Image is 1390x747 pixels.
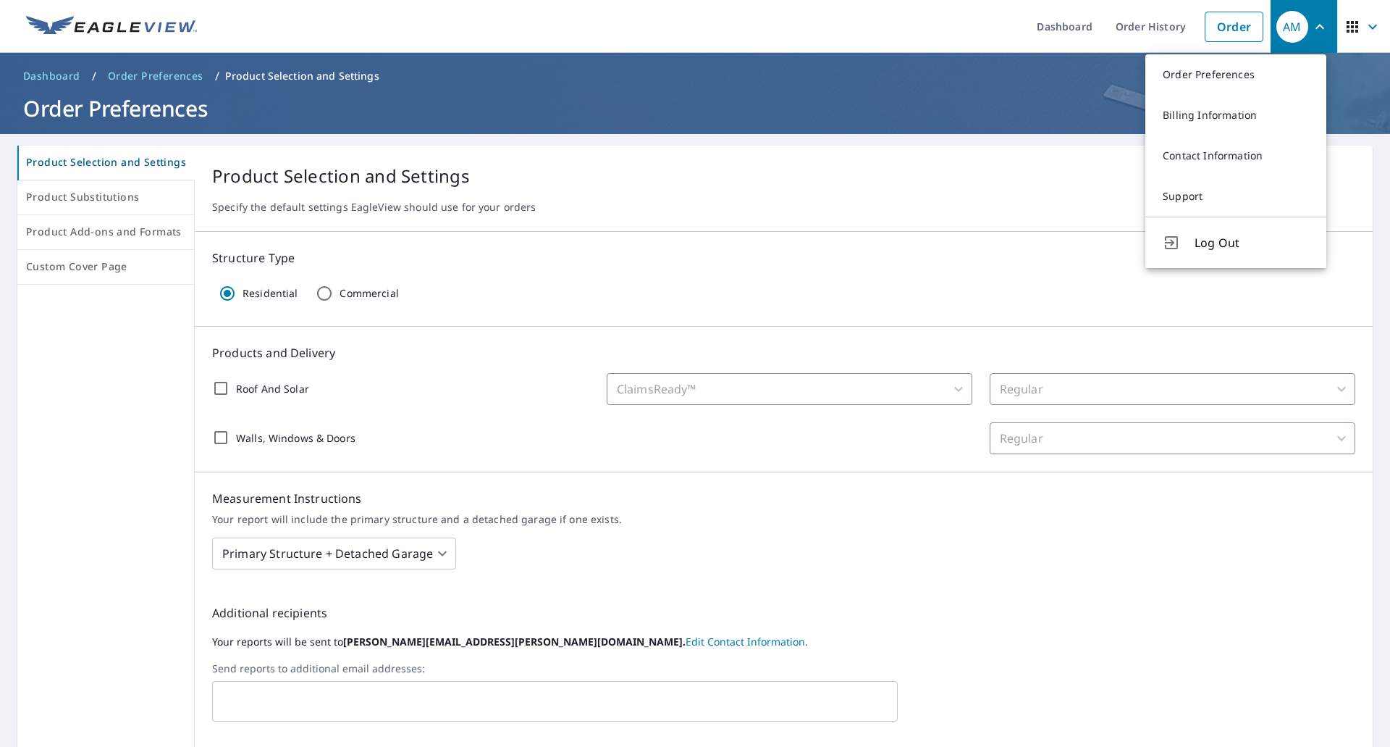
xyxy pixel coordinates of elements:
a: Order Preferences [1145,54,1326,95]
li: / [92,67,96,85]
div: Regular [990,373,1355,405]
p: Products and Delivery [212,344,1355,362]
p: Your report will include the primary structure and a detached garage if one exists. [212,513,1355,526]
span: Product Selection and Settings [26,154,186,172]
p: Structure Type [212,249,1355,267]
label: Your reports will be sent to [212,633,1355,651]
p: Commercial [340,287,398,300]
p: Walls, Windows & Doors [236,430,355,446]
div: tab-list [17,146,195,285]
a: Contact Information [1145,135,1326,176]
a: Billing Information [1145,95,1326,135]
b: [PERSON_NAME][EMAIL_ADDRESS][PERSON_NAME][DOMAIN_NAME]. [343,635,686,648]
p: Product Selection and Settings [225,69,379,83]
a: Order [1205,12,1263,42]
span: Dashboard [23,69,80,83]
nav: breadcrumb [17,64,1373,88]
p: Residential [243,287,298,300]
p: Roof And Solar [236,381,309,396]
li: / [215,67,219,85]
div: AM [1276,11,1308,43]
p: Product Selection and Settings [212,163,1355,189]
a: Dashboard [17,64,86,88]
span: Product Substitutions [26,188,185,206]
button: Log Out [1145,217,1326,268]
span: Product Add-ons and Formats [26,223,185,241]
a: EditContactInfo [686,635,808,648]
span: Custom Cover Page [26,258,185,276]
span: Order Preferences [108,69,203,83]
p: Specify the default settings EagleView should use for your orders [212,201,1355,214]
a: Support [1145,176,1326,217]
h1: Order Preferences [17,93,1373,123]
p: Measurement Instructions [212,490,1355,507]
div: Primary Structure + Detached Garage [212,533,456,574]
div: ClaimsReady™ [607,373,972,405]
span: Log Out [1195,234,1309,251]
div: Regular [990,422,1355,454]
img: EV Logo [26,16,197,38]
p: Additional recipients [212,604,1355,622]
a: Order Preferences [102,64,209,88]
label: Send reports to additional email addresses: [212,662,1355,675]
